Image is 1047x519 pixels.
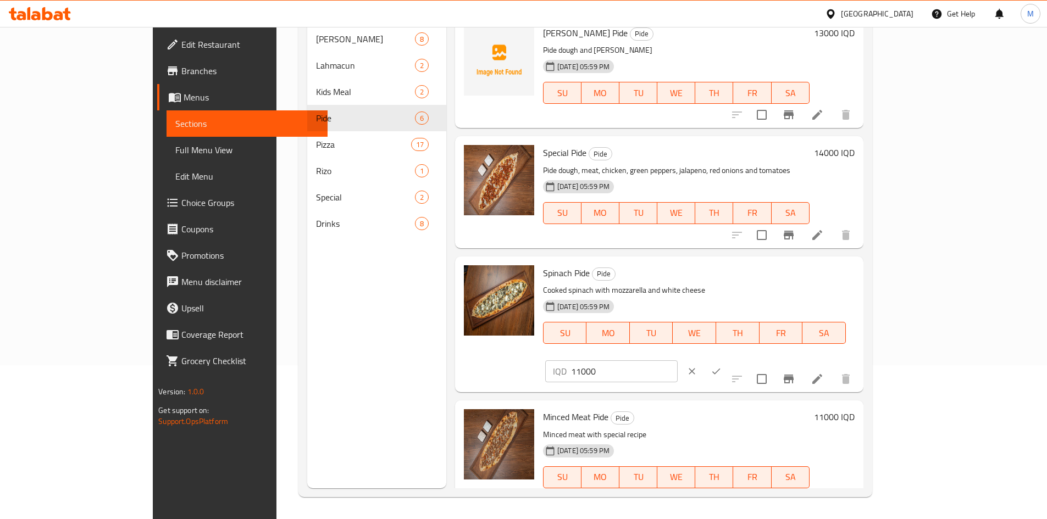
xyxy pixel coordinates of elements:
button: delete [833,366,859,392]
button: TU [619,202,657,224]
span: Branches [181,64,319,77]
span: Sections [175,117,319,130]
div: items [415,164,429,177]
a: Sections [167,110,328,137]
div: Rizo1 [307,158,446,184]
span: Upsell [181,302,319,315]
p: IQD [553,365,567,378]
span: Pide [630,27,653,40]
span: M [1027,8,1034,20]
span: 6 [416,113,428,124]
span: FR [764,325,799,341]
span: SA [776,85,805,101]
a: Full Menu View [167,137,328,163]
button: ok [704,359,728,383]
button: TH [716,322,760,344]
div: Pide6 [307,105,446,131]
button: TU [630,322,673,344]
button: Branch-specific-item [775,102,802,128]
button: MO [581,202,619,224]
span: Coverage Report [181,328,319,341]
span: 8 [416,34,428,44]
a: Edit menu item [811,372,824,386]
button: TH [695,202,733,224]
span: TU [624,469,653,485]
span: WE [662,469,691,485]
h6: 11000 IQD [814,409,855,425]
span: FR [738,205,767,221]
button: Branch-specific-item [775,486,802,512]
span: SU [548,85,577,101]
button: Branch-specific-item [775,222,802,248]
span: TU [634,325,669,341]
span: MO [586,205,615,221]
img: Spinach Pide [464,265,534,336]
span: 17 [412,139,428,150]
div: Lahmacun2 [307,52,446,79]
span: 8 [416,219,428,229]
a: Menu disclaimer [157,269,328,295]
div: [PERSON_NAME]8 [307,26,446,52]
button: delete [833,486,859,512]
div: items [415,191,429,204]
span: 2 [416,192,428,203]
div: Special2 [307,184,446,210]
span: MO [586,469,615,485]
button: SU [543,322,586,344]
span: [DATE] 05:59 PM [553,302,614,312]
p: Pide dough and [PERSON_NAME] [543,43,810,57]
button: WE [657,466,695,488]
button: FR [733,466,771,488]
span: SU [548,469,577,485]
div: Pizza17 [307,131,446,158]
div: Pide [630,27,653,41]
div: DONER [316,32,415,46]
span: Lahmacun [316,59,415,72]
div: Drinks8 [307,210,446,237]
span: Promotions [181,249,319,262]
button: delete [833,222,859,248]
span: FR [738,469,767,485]
div: Pide [589,147,612,160]
p: Cooked spinach with mozzarella and white cheese [543,283,846,297]
button: WE [657,202,695,224]
span: Coupons [181,222,319,236]
span: SU [548,205,577,221]
a: Branches [157,58,328,84]
a: Coupons [157,216,328,242]
span: Get support on: [158,403,209,417]
p: Pide dough, meat, chicken, green peppers, jalapeno, red onions and tomatoes [543,164,810,177]
button: MO [586,322,630,344]
span: MO [591,325,625,341]
span: Special [316,191,415,204]
button: TH [695,466,733,488]
button: SU [543,202,581,224]
button: TU [619,82,657,104]
input: Please enter price [571,360,678,382]
a: Grocery Checklist [157,348,328,374]
span: 1.0.0 [187,384,204,399]
span: FR [738,85,767,101]
button: WE [673,322,716,344]
span: Choice Groups [181,196,319,209]
p: Minced meat with special recipe [543,428,810,442]
span: TH [721,325,755,341]
div: [GEOGRAPHIC_DATA] [841,8,913,20]
img: Doner Pide [464,25,534,96]
div: items [411,138,429,151]
span: 1 [416,166,428,176]
a: Menus [157,84,328,110]
span: TU [624,85,653,101]
span: Pide [611,412,634,425]
span: SU [548,325,582,341]
span: Menus [184,91,319,104]
span: Minced Meat Pide [543,409,608,425]
span: WE [662,85,691,101]
span: Pizza [316,138,411,151]
div: items [415,111,429,125]
a: Edit Menu [167,163,328,189]
span: Drinks [316,217,415,230]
